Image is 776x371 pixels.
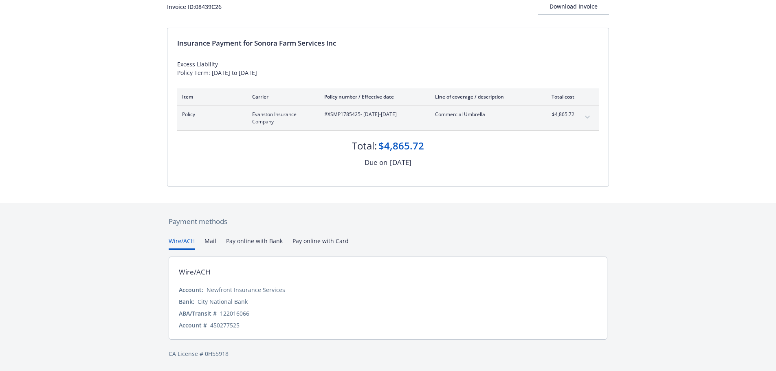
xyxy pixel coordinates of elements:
div: 122016066 [220,309,249,318]
span: $4,865.72 [544,111,574,118]
button: Wire/ACH [169,237,195,250]
span: #XSMP1785425 - [DATE]-[DATE] [324,111,422,118]
button: expand content [581,111,594,124]
div: ABA/Transit # [179,309,217,318]
div: PolicyEvanston Insurance Company#XSMP1785425- [DATE]-[DATE]Commercial Umbrella$4,865.72expand con... [177,106,599,130]
div: $4,865.72 [378,139,424,153]
div: Carrier [252,93,311,100]
div: [DATE] [390,157,411,168]
div: Insurance Payment for Sonora Farm Services Inc [177,38,599,48]
div: Policy number / Effective date [324,93,422,100]
button: Pay online with Bank [226,237,283,250]
span: Policy [182,111,239,118]
div: Line of coverage / description [435,93,531,100]
div: Account # [179,321,207,329]
div: Excess Liability Policy Term: [DATE] to [DATE] [177,60,599,77]
div: Total: [352,139,377,153]
div: Bank: [179,297,194,306]
div: Item [182,93,239,100]
div: 450277525 [210,321,240,329]
span: Commercial Umbrella [435,111,531,118]
button: Pay online with Card [292,237,349,250]
div: City National Bank [198,297,248,306]
div: CA License # 0H55918 [169,349,607,358]
div: Total cost [544,93,574,100]
div: Wire/ACH [179,267,211,277]
span: Evanston Insurance Company [252,111,311,125]
div: Due on [365,157,387,168]
div: Invoice ID: 08439C26 [167,2,222,11]
div: Account: [179,285,203,294]
button: Mail [204,237,216,250]
div: Newfront Insurance Services [207,285,285,294]
div: Payment methods [169,216,607,227]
